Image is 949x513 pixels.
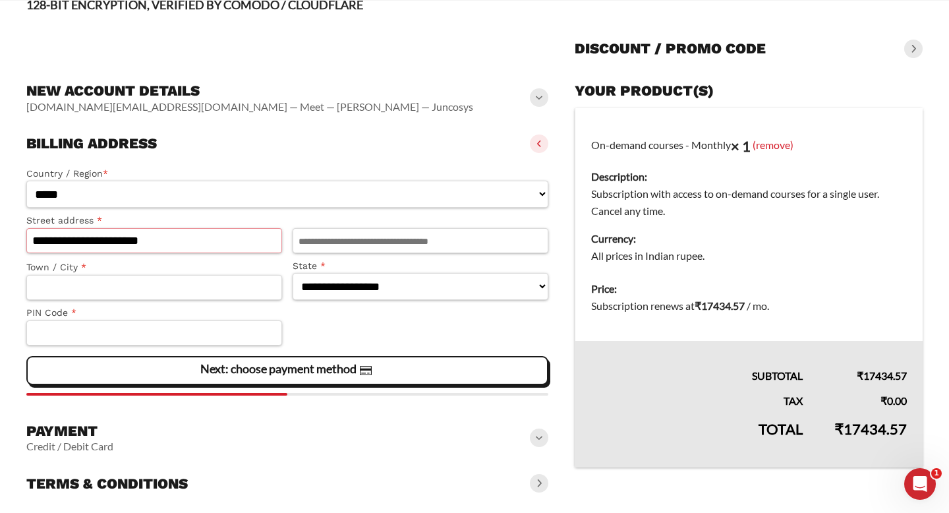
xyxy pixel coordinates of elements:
vaadin-horizontal-layout: [DOMAIN_NAME][EMAIL_ADDRESS][DOMAIN_NAME] — Meet — [PERSON_NAME] — Juncosys [26,100,473,113]
th: Total [575,409,819,468]
span: ₹ [857,369,863,382]
td: On-demand courses - Monthly [575,108,923,273]
label: State [293,258,548,274]
dd: Subscription with access to on-demand courses for a single user. Cancel any time. [591,185,907,220]
span: / mo [747,299,767,312]
h3: Discount / promo code [575,40,766,58]
span: ₹ [695,299,701,312]
span: ₹ [834,420,844,438]
span: 1 [931,468,942,479]
h3: New account details [26,82,473,100]
dt: Price: [591,280,907,297]
iframe: Intercom live chat [904,468,936,500]
dd: All prices in Indian rupee. [591,247,907,264]
dt: Currency: [591,230,907,247]
th: Subtotal [575,341,819,384]
label: Country / Region [26,166,548,181]
th: Tax [575,384,819,409]
label: PIN Code [26,305,282,320]
bdi: 17434.57 [834,420,907,438]
label: Street address [26,213,282,228]
bdi: 17434.57 [857,369,907,382]
h3: Billing address [26,135,157,153]
h3: Terms & conditions [26,475,188,493]
dt: Description: [591,168,907,185]
bdi: 0.00 [880,394,907,407]
a: (remove) [753,138,793,150]
h3: Payment [26,422,113,440]
vaadin-button: Next: choose payment method [26,356,548,385]
span: Subscription renews at . [591,299,769,312]
label: Town / City [26,260,282,275]
bdi: 17434.57 [695,299,745,312]
strong: × 1 [731,137,751,155]
span: ₹ [880,394,887,407]
vaadin-horizontal-layout: Credit / Debit Card [26,440,113,453]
